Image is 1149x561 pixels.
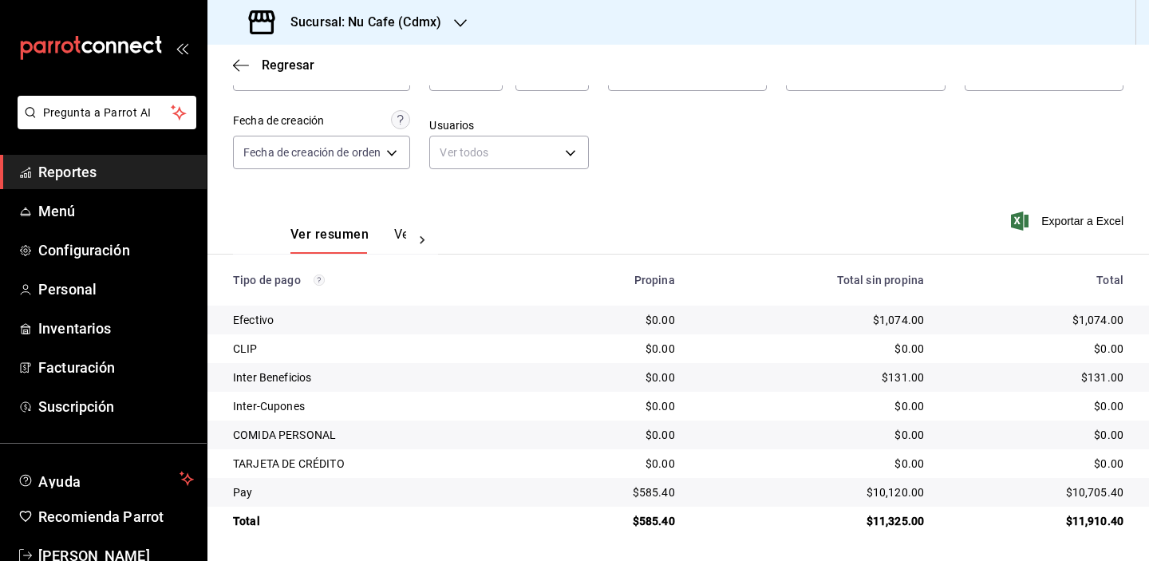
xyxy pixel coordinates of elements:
[243,144,381,160] span: Fecha de creación de orden
[233,484,525,500] div: Pay
[233,427,525,443] div: COMIDA PERSONAL
[551,513,675,529] div: $585.40
[38,396,194,417] span: Suscripción
[701,274,924,286] div: Total sin propina
[233,341,525,357] div: CLIP
[950,456,1123,472] div: $0.00
[1014,211,1123,231] button: Exportar a Excel
[233,312,525,328] div: Efectivo
[278,13,441,32] h3: Sucursal: Nu Cafe (Cdmx)
[394,227,454,254] button: Ver pagos
[551,341,675,357] div: $0.00
[950,274,1123,286] div: Total
[701,427,924,443] div: $0.00
[950,427,1123,443] div: $0.00
[701,456,924,472] div: $0.00
[11,116,196,132] a: Pregunta a Parrot AI
[262,57,314,73] span: Regresar
[950,312,1123,328] div: $1,074.00
[233,113,324,129] div: Fecha de creación
[551,484,675,500] div: $585.40
[950,369,1123,385] div: $131.00
[551,398,675,414] div: $0.00
[950,341,1123,357] div: $0.00
[38,357,194,378] span: Facturación
[38,161,194,183] span: Reportes
[701,513,924,529] div: $11,325.00
[38,506,194,527] span: Recomienda Parrot
[38,318,194,339] span: Inventarios
[701,312,924,328] div: $1,074.00
[701,369,924,385] div: $131.00
[18,96,196,129] button: Pregunta a Parrot AI
[176,41,188,54] button: open_drawer_menu
[43,105,172,121] span: Pregunta a Parrot AI
[551,274,675,286] div: Propina
[950,513,1123,529] div: $11,910.40
[233,456,525,472] div: TARJETA DE CRÉDITO
[950,398,1123,414] div: $0.00
[38,279,194,300] span: Personal
[38,469,173,488] span: Ayuda
[701,341,924,357] div: $0.00
[233,513,525,529] div: Total
[950,484,1123,500] div: $10,705.40
[233,274,525,286] div: Tipo de pago
[429,120,588,131] label: Usuarios
[38,200,194,222] span: Menú
[551,427,675,443] div: $0.00
[551,456,675,472] div: $0.00
[551,312,675,328] div: $0.00
[233,398,525,414] div: Inter-Cupones
[314,275,325,286] svg: Los pagos realizados con Pay y otras terminales son montos brutos.
[233,57,314,73] button: Regresar
[429,136,588,169] div: Ver todos
[290,227,406,254] div: navigation tabs
[701,398,924,414] div: $0.00
[551,369,675,385] div: $0.00
[38,239,194,261] span: Configuración
[233,369,525,385] div: Inter Beneficios
[290,227,369,254] button: Ver resumen
[701,484,924,500] div: $10,120.00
